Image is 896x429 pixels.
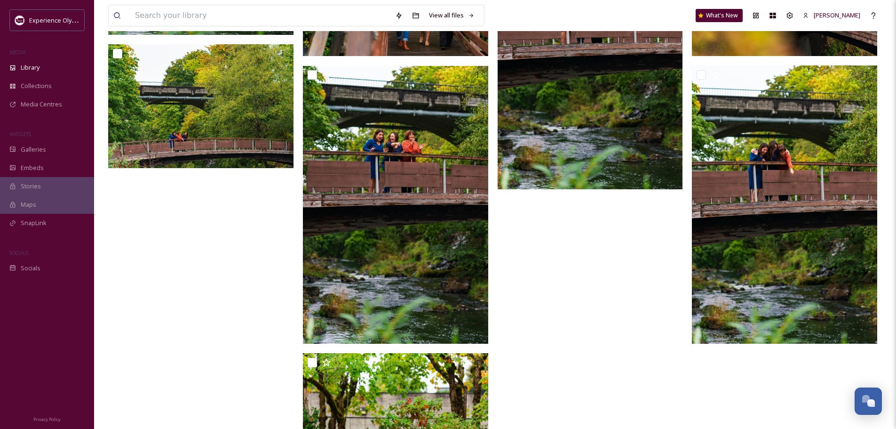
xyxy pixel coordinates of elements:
span: Collections [21,81,52,90]
span: Maps [21,200,36,209]
a: View all files [424,6,479,24]
span: [PERSON_NAME] [814,11,860,19]
a: [PERSON_NAME] [798,6,865,24]
span: SOCIALS [9,249,28,256]
span: MEDIA [9,49,26,56]
img: download.jpeg [15,16,24,25]
img: Brewery Park at Tumwater Falls002.jpg [108,44,293,168]
img: Brewery Park at Tumwater Falls005.jpg [303,66,488,344]
span: SnapLink [21,219,47,227]
img: Brewery Park at Tumwater Falls003.jpg [692,65,877,343]
a: What's New [696,9,743,22]
input: Search your library [130,5,390,26]
span: Experience Olympia [29,16,85,24]
span: Privacy Policy [33,416,61,422]
span: Library [21,63,40,72]
span: Media Centres [21,100,62,109]
span: Galleries [21,145,46,154]
span: Stories [21,182,41,191]
span: WIDGETS [9,130,31,138]
button: Open Chat [855,388,882,415]
span: Socials [21,264,40,273]
span: Embeds [21,163,44,172]
a: Privacy Policy [33,413,61,424]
